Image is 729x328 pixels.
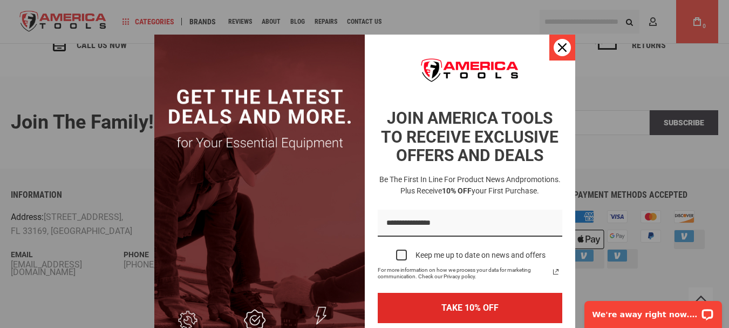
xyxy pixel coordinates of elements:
[381,109,558,165] strong: JOIN AMERICA TOOLS TO RECEIVE EXCLUSIVE OFFERS AND DEALS
[376,174,564,197] h3: Be the first in line for product news and
[415,251,546,260] div: Keep me up to date on news and offers
[558,43,567,52] svg: close icon
[577,294,729,328] iframe: LiveChat chat widget
[442,186,472,195] strong: 10% OFF
[400,175,561,195] span: promotions. Plus receive your first purchase.
[549,265,562,278] a: Read our Privacy Policy
[378,267,549,280] span: For more information on how we process your data for marketing communication. Check our Privacy p...
[549,35,575,61] button: Close
[549,265,562,278] svg: link icon
[378,293,562,323] button: TAKE 10% OFF
[378,210,562,237] input: Email field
